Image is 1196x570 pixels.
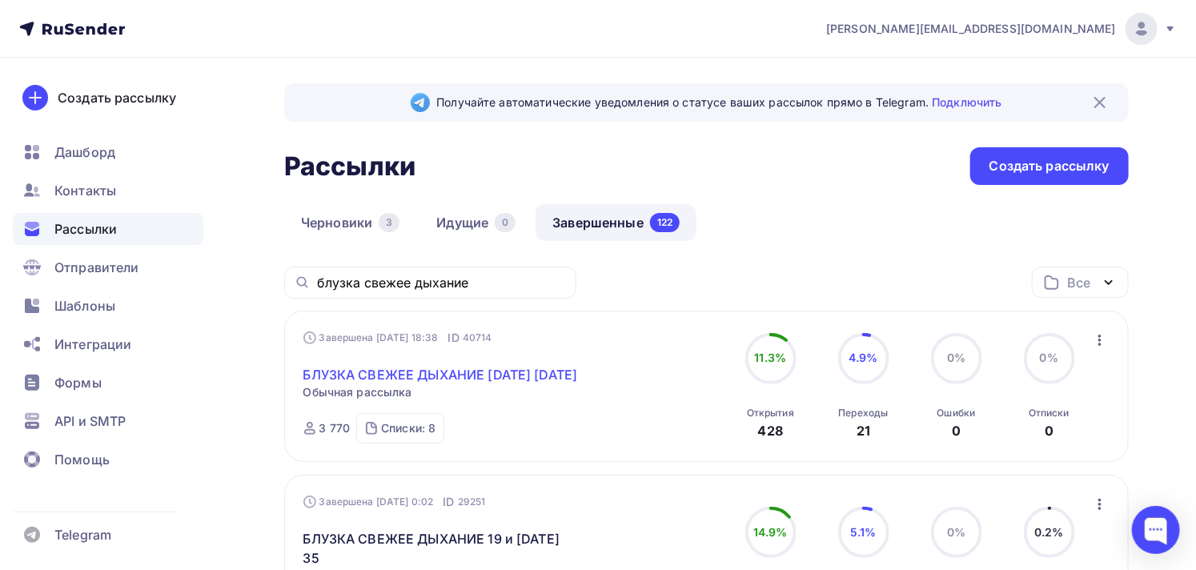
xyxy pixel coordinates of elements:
a: Шаблоны [13,290,203,322]
a: [PERSON_NAME][EMAIL_ADDRESS][DOMAIN_NAME] [826,13,1177,45]
a: Подключить [932,95,1001,109]
a: Идущие0 [419,204,532,241]
div: 428 [758,421,783,440]
span: Помощь [54,450,110,469]
div: Открытия [747,407,794,419]
a: Контакты [13,175,203,207]
div: Завершена [DATE] 0:02 [303,494,486,510]
div: Создать рассылку [58,88,176,107]
span: Отправители [54,258,139,277]
a: Формы [13,367,203,399]
span: Получайте автоматические уведомления о статусе ваших рассылок прямо в Telegram. [436,94,1001,110]
span: 29251 [458,494,486,510]
span: 4.9% [849,351,878,364]
span: [PERSON_NAME][EMAIL_ADDRESS][DOMAIN_NAME] [826,21,1116,37]
a: Рассылки [13,213,203,245]
span: 0% [947,351,965,364]
span: Интеграции [54,335,131,354]
a: Черновики3 [284,204,416,241]
span: API и SMTP [54,411,126,431]
span: Формы [54,373,102,392]
div: 3 [379,213,399,232]
span: Telegram [54,525,111,544]
input: Введите название рассылки [317,274,567,291]
button: Все [1032,267,1129,298]
span: ID [443,494,454,510]
div: 0 [952,421,961,440]
span: 11.3% [755,351,787,364]
span: 14.9% [753,525,788,539]
span: 40714 [463,330,492,346]
div: Завершена [DATE] 18:38 [303,330,492,346]
span: Обычная рассылка [303,384,412,400]
div: 21 [857,421,870,440]
span: 0% [1040,351,1058,364]
span: Рассылки [54,219,117,239]
div: 122 [650,213,680,232]
span: 0.2% [1034,525,1064,539]
span: Контакты [54,181,116,200]
div: Ошибки [937,407,976,419]
div: Создать рассылку [989,157,1110,175]
h2: Рассылки [284,151,415,183]
div: 0 [495,213,516,232]
span: 5.1% [850,525,877,539]
a: БЛУЗКА СВЕЖЕЕ ДЫХАНИЕ 19 и [DATE] 35 [303,529,578,568]
a: Отправители [13,251,203,283]
span: Дашборд [54,142,115,162]
div: 3 770 [319,420,351,436]
span: ID [448,330,460,346]
span: 0% [947,525,965,539]
img: Telegram [411,93,430,112]
div: Все [1068,273,1090,292]
div: 0 [1045,421,1054,440]
div: Переходы [838,407,888,419]
a: БЛУЗКА СВЕЖЕЕ ДЫХАНИЕ [DATE] [DATE] [303,365,578,384]
span: Шаблоны [54,296,115,315]
div: Отписки [1029,407,1070,419]
a: Завершенные122 [536,204,696,241]
div: Списки: 8 [381,420,435,436]
a: Дашборд [13,136,203,168]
